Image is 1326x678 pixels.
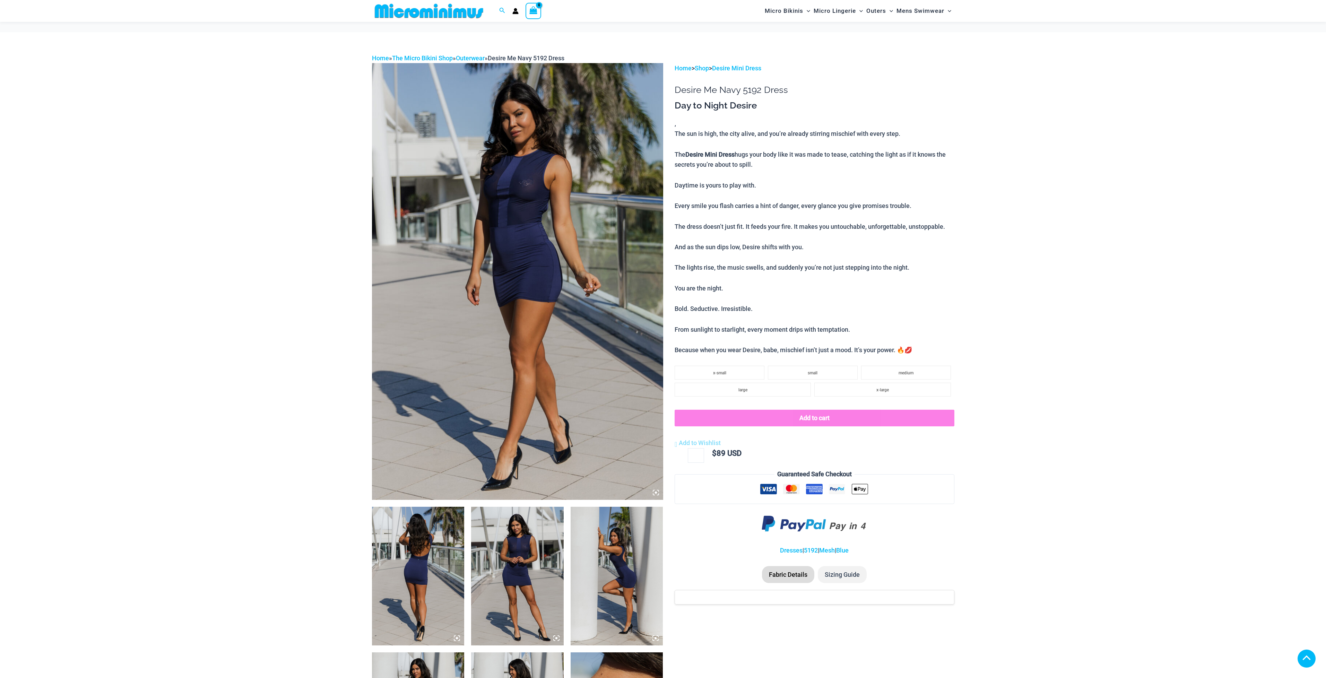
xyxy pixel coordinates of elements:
[876,388,889,392] span: x-large
[808,371,817,375] span: small
[895,2,953,20] a: Mens SwimwearMenu ToggleMenu Toggle
[944,2,951,20] span: Menu Toggle
[675,410,954,426] button: Add to cart
[814,383,951,397] li: x-large
[712,449,717,458] span: $
[896,2,944,20] span: Mens Swimwear
[762,566,814,583] li: Fabric Details
[763,2,812,20] a: Micro BikinisMenu ToggleMenu Toggle
[762,1,954,21] nav: Site Navigation
[372,3,486,19] img: MM SHOP LOGO FLAT
[499,7,505,15] a: Search icon link
[675,85,954,95] h1: Desire Me Navy 5192 Dress
[899,371,913,375] span: medium
[372,54,389,62] a: Home
[774,469,855,479] legend: Guaranteed Safe Checkout
[688,448,704,463] input: Product quantity
[675,100,954,355] div: ,
[768,366,858,380] li: small
[675,366,764,380] li: x-small
[488,54,564,62] span: Desire Me Navy 5192 Dress
[675,545,954,556] p: | | |
[675,63,954,73] p: > >
[456,54,485,62] a: Outerwear
[712,449,742,458] bdi: 89 USD
[856,2,863,20] span: Menu Toggle
[675,100,954,112] h3: Day to Night Desire
[679,439,721,446] span: Add to Wishlist
[804,547,818,554] a: 5192
[812,2,865,20] a: Micro LingerieMenu ToggleMenu Toggle
[685,151,735,158] b: Desire Mini Dress
[695,64,709,72] a: Shop
[866,2,886,20] span: Outers
[780,547,803,554] a: Dresses
[675,438,721,448] a: Add to Wishlist
[392,54,453,62] a: The Micro Bikini Shop
[372,54,564,62] span: » » »
[675,383,811,397] li: large
[512,8,519,14] a: Account icon link
[818,566,867,583] li: Sizing Guide
[886,2,893,20] span: Menu Toggle
[814,2,856,20] span: Micro Lingerie
[836,547,849,554] a: Blue
[865,2,895,20] a: OutersMenu ToggleMenu Toggle
[471,507,564,645] img: Desire Me Navy 5192 Dress
[372,63,663,500] img: Desire Me Navy 5192 Dress
[738,388,747,392] span: large
[571,507,663,645] img: Desire Me Navy 5192 Dress
[372,507,465,645] img: Desire Me Navy 5192 Dress
[526,3,541,19] a: View Shopping Cart, empty
[803,2,810,20] span: Menu Toggle
[712,64,761,72] a: Desire Mini Dress
[675,64,692,72] a: Home
[713,371,726,375] span: x-small
[765,2,803,20] span: Micro Bikinis
[675,129,954,355] p: The sun is high, the city alive, and you’re already stirring mischief with every step. The hugs y...
[819,547,835,554] a: Mesh
[861,366,951,380] li: medium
